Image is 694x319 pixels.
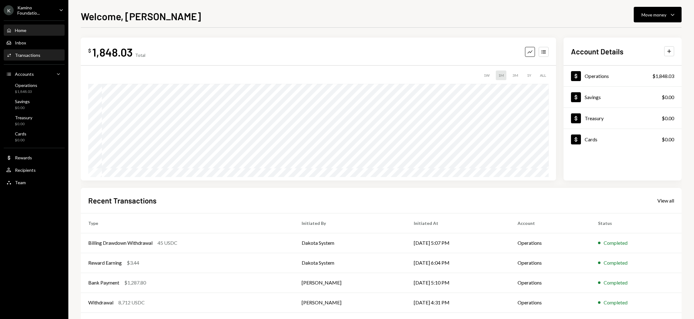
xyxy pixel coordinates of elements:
[604,259,628,267] div: Completed
[585,94,601,100] div: Savings
[4,164,65,175] a: Recipients
[15,28,26,33] div: Home
[406,273,510,293] td: [DATE] 5:10 PM
[662,136,674,143] div: $0.00
[585,115,604,121] div: Treasury
[15,99,30,104] div: Savings
[564,87,682,107] a: Savings$0.00
[406,213,510,233] th: Initiated At
[88,48,91,54] div: $
[657,198,674,204] div: View all
[4,177,65,188] a: Team
[15,121,32,127] div: $0.00
[88,279,119,286] div: Bank Payment
[15,180,26,185] div: Team
[604,239,628,247] div: Completed
[15,105,30,111] div: $0.00
[564,129,682,150] a: Cards$0.00
[92,45,133,59] div: 1,848.03
[585,136,597,142] div: Cards
[4,68,65,80] a: Accounts
[591,213,682,233] th: Status
[604,299,628,306] div: Completed
[294,253,406,273] td: Dakota System
[510,233,590,253] td: Operations
[118,299,145,306] div: 8,712 USDC
[406,233,510,253] td: [DATE] 5:07 PM
[585,73,609,79] div: Operations
[88,195,157,206] h2: Recent Transactions
[15,115,32,120] div: Treasury
[294,273,406,293] td: [PERSON_NAME]
[662,93,674,101] div: $0.00
[15,131,26,136] div: Cards
[81,10,201,22] h1: Welcome, [PERSON_NAME]
[537,71,549,80] div: ALL
[4,25,65,36] a: Home
[4,37,65,48] a: Inbox
[510,273,590,293] td: Operations
[652,72,674,80] div: $1,848.03
[481,71,492,80] div: 1W
[294,233,406,253] td: Dakota System
[571,46,623,57] h2: Account Details
[4,81,65,96] a: Operations$1,848.03
[124,279,146,286] div: $1,287.80
[641,11,666,18] div: Move money
[662,115,674,122] div: $0.00
[524,71,534,80] div: 1Y
[158,239,177,247] div: 45 USDC
[135,52,145,58] div: Total
[564,108,682,129] a: Treasury$0.00
[657,197,674,204] a: View all
[4,97,65,112] a: Savings$0.00
[564,66,682,86] a: Operations$1,848.03
[496,71,506,80] div: 1M
[294,293,406,312] td: [PERSON_NAME]
[15,83,37,88] div: Operations
[510,293,590,312] td: Operations
[17,5,54,16] div: Kamino Foundatio...
[15,52,40,58] div: Transactions
[127,259,139,267] div: $3.44
[15,138,26,143] div: $0.00
[15,155,32,160] div: Rewards
[88,299,113,306] div: Withdrawal
[15,71,34,77] div: Accounts
[88,239,153,247] div: Billing Drawdown Withdrawal
[4,129,65,144] a: Cards$0.00
[406,293,510,312] td: [DATE] 4:31 PM
[294,213,406,233] th: Initiated By
[4,152,65,163] a: Rewards
[4,49,65,61] a: Transactions
[510,253,590,273] td: Operations
[15,89,37,94] div: $1,848.03
[634,7,682,22] button: Move money
[604,279,628,286] div: Completed
[81,213,294,233] th: Type
[88,259,122,267] div: Reward Earning
[4,113,65,128] a: Treasury$0.00
[510,71,521,80] div: 3M
[15,40,26,45] div: Inbox
[510,213,590,233] th: Account
[4,5,14,15] div: K
[15,167,36,173] div: Recipients
[406,253,510,273] td: [DATE] 6:04 PM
